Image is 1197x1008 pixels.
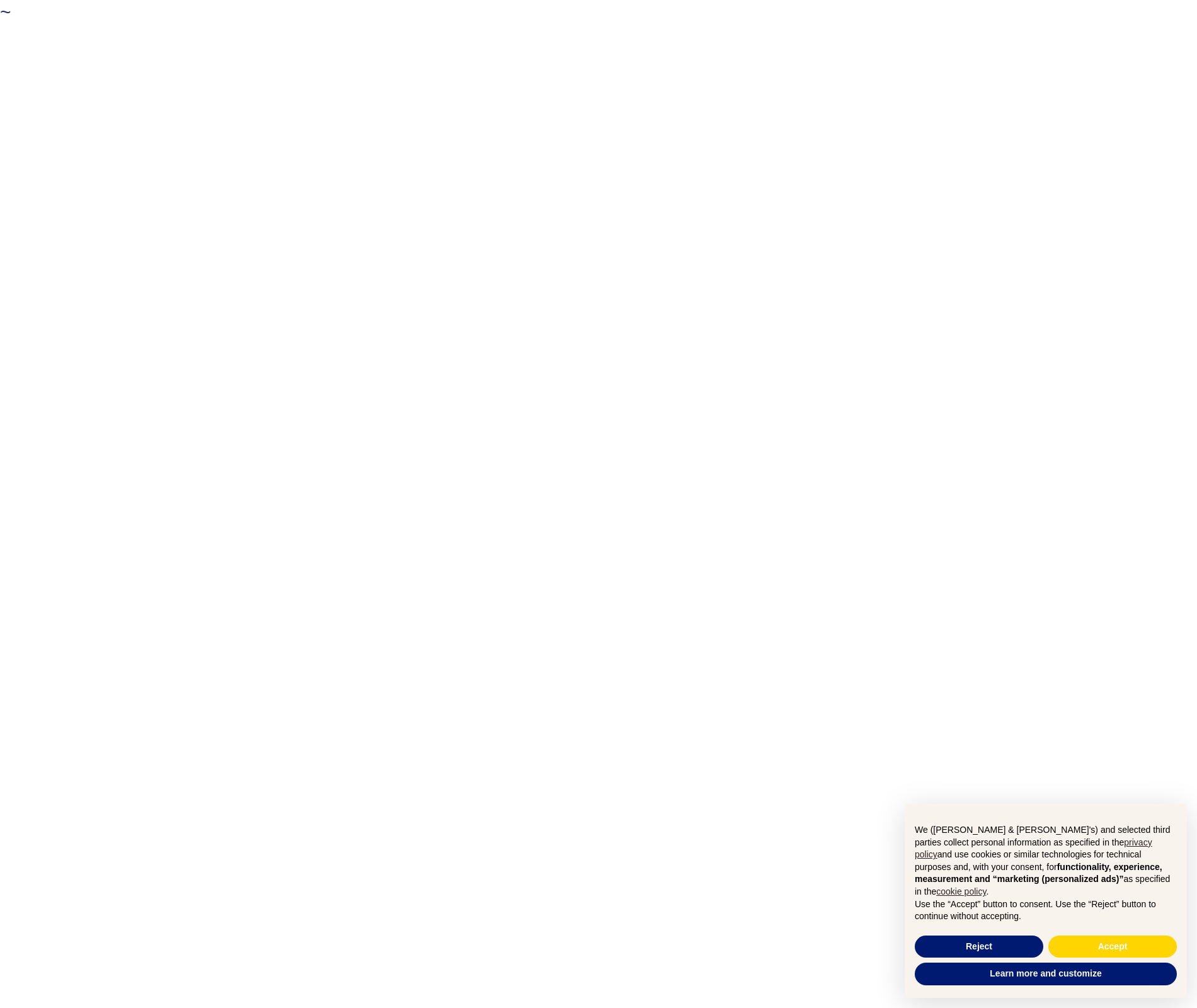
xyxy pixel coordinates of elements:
div: Notice [895,794,1197,1008]
p: Use the “Accept” button to consent. Use the “Reject” button to continue without accepting. [915,898,1177,923]
p: We ([PERSON_NAME] & [PERSON_NAME]'s) and selected third parties collect personal information as s... [915,824,1177,898]
button: Learn more and customize [915,963,1177,985]
button: Reject [915,936,1043,958]
a: cookie policy [936,886,986,896]
button: Accept [1048,936,1177,958]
